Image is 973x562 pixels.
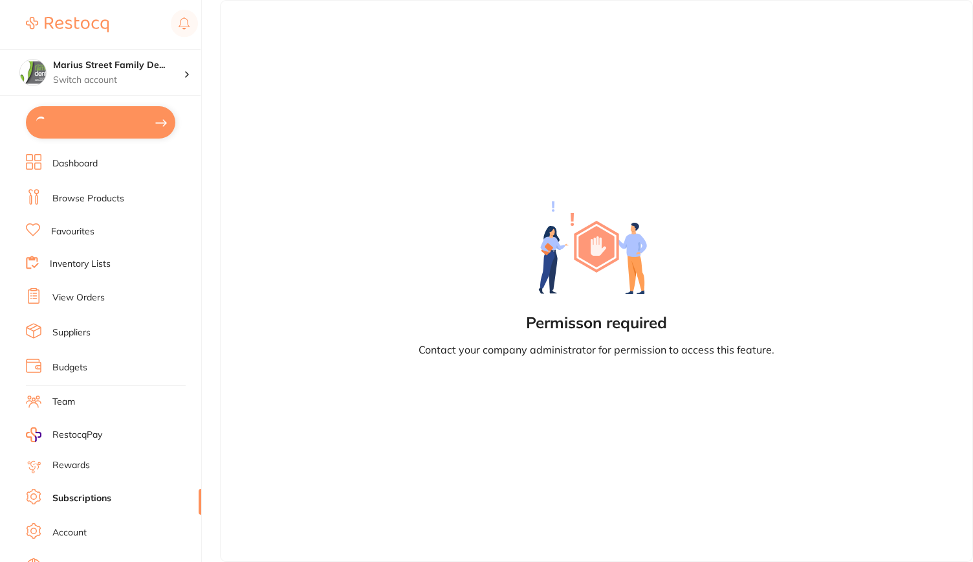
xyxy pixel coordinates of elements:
a: Browse Products [52,192,124,205]
a: Suppliers [52,326,91,339]
img: RestocqPay [26,427,41,442]
h2: Permisson required [526,314,667,332]
span: RestocqPay [52,429,102,442]
a: Team [52,396,75,409]
img: Restocq Logo [26,17,109,32]
a: Account [52,526,87,539]
a: Budgets [52,361,87,374]
a: Subscriptions [52,492,111,505]
a: Dashboard [52,157,98,170]
img: Marius Street Family Dental [20,60,46,85]
a: Inventory Lists [50,258,111,271]
a: View Orders [52,291,105,304]
h4: Marius Street Family Dental [53,59,184,72]
a: Rewards [52,459,90,472]
a: RestocqPay [26,427,102,442]
p: Contact your company administrator for permission to access this feature. [419,343,774,357]
p: Switch account [53,74,184,87]
a: Favourites [51,225,94,238]
a: Restocq Logo [26,10,109,39]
